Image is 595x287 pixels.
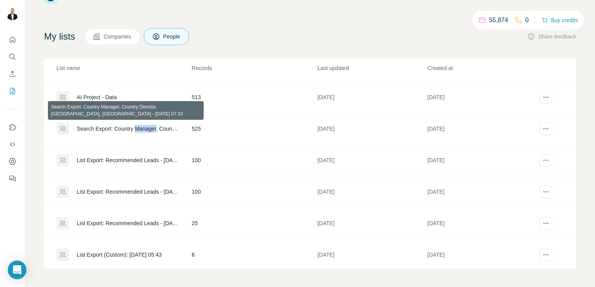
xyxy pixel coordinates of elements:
td: 513 [191,82,317,113]
td: [DATE] [427,82,537,113]
button: Feedback [6,171,19,185]
td: 6 [191,239,317,271]
button: Quick start [6,33,19,47]
button: My lists [6,84,19,98]
button: Use Surfe API [6,137,19,151]
span: Companies [104,33,132,40]
button: Share feedback [527,33,576,40]
td: [DATE] [317,113,427,145]
div: List Export (Custom): [DATE] 05:43 [77,251,162,259]
span: People [163,33,181,40]
td: 100 [191,145,317,176]
td: [DATE] [427,145,537,176]
td: [DATE] [317,82,427,113]
button: actions [540,248,552,261]
button: Use Surfe on LinkedIn [6,120,19,134]
p: Last updated [317,64,426,72]
button: actions [540,91,552,103]
td: [DATE] [427,208,537,239]
td: 525 [191,113,317,145]
div: Search Export: Country Manager, Country Director, [GEOGRAPHIC_DATA], [GEOGRAPHIC_DATA] - [DATE] 0... [77,125,178,133]
p: Records [192,64,317,72]
button: actions [540,185,552,198]
td: 100 [191,176,317,208]
p: 0 [525,16,529,25]
td: [DATE] [317,239,427,271]
img: Avatar [6,8,19,20]
button: Dashboard [6,154,19,168]
td: [DATE] [427,176,537,208]
td: [DATE] [317,145,427,176]
td: 25 [191,208,317,239]
div: AI Project - Data [77,93,117,101]
div: List Export: Recommended Leads - [DATE] 04:58 [77,188,178,196]
td: [DATE] [317,176,427,208]
button: actions [540,217,552,229]
button: actions [540,154,552,166]
button: Buy credits [542,15,578,26]
button: Search [6,50,19,64]
td: [DATE] [317,208,427,239]
button: actions [540,122,552,135]
td: [DATE] [427,113,537,145]
div: Open Intercom Messenger [8,261,26,279]
div: List Export: Recommended Leads - [DATE] 04:57 [77,219,178,227]
td: [DATE] [427,239,537,271]
h4: My lists [44,30,75,43]
p: List name [56,64,191,72]
button: Enrich CSV [6,67,19,81]
p: 55,874 [489,16,508,25]
div: List Export: Recommended Leads - [DATE] 07:29 [77,156,178,164]
p: Created at [428,64,537,72]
